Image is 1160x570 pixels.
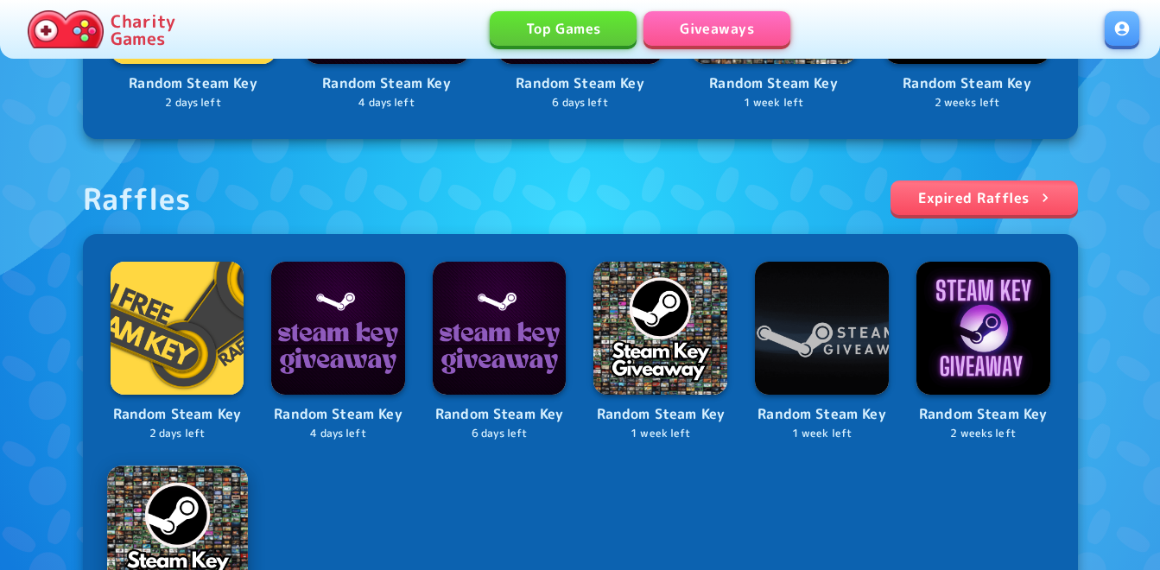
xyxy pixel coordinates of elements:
p: 1 week left [593,426,727,442]
a: Giveaways [643,11,790,46]
p: Random Steam Key [884,73,1050,95]
p: 2 days left [111,426,244,442]
a: Charity Games [21,7,182,52]
img: Logo [593,262,727,396]
p: 2 weeks left [916,426,1050,442]
p: Random Steam Key [691,73,857,95]
a: Expired Raffles [891,180,1078,215]
p: 6 days left [498,95,663,111]
p: Random Steam Key [111,403,244,426]
p: 4 days left [304,95,470,111]
p: 4 days left [271,426,405,442]
p: Random Steam Key [433,403,567,426]
p: 2 days left [111,95,276,111]
p: Random Steam Key [755,403,889,426]
p: Random Steam Key [498,73,663,95]
a: LogoRandom Steam Key1 week left [755,262,889,442]
p: Random Steam Key [304,73,470,95]
p: 6 days left [433,426,567,442]
p: 1 week left [755,426,889,442]
div: Raffles [83,180,192,217]
a: LogoRandom Steam Key4 days left [271,262,405,442]
p: Random Steam Key [916,403,1050,426]
p: Random Steam Key [271,403,405,426]
a: LogoRandom Steam Key2 days left [111,262,244,442]
p: Charity Games [111,12,175,47]
img: Logo [755,262,889,396]
p: 2 weeks left [884,95,1050,111]
img: Logo [916,262,1050,396]
a: LogoRandom Steam Key2 weeks left [916,262,1050,442]
a: LogoRandom Steam Key6 days left [433,262,567,442]
img: Logo [271,262,405,396]
p: Random Steam Key [111,73,276,95]
p: 1 week left [691,95,857,111]
img: Charity.Games [28,10,104,48]
p: Random Steam Key [593,403,727,426]
a: Top Games [490,11,637,46]
img: Logo [433,262,567,396]
img: Logo [111,262,244,396]
a: LogoRandom Steam Key1 week left [593,262,727,442]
